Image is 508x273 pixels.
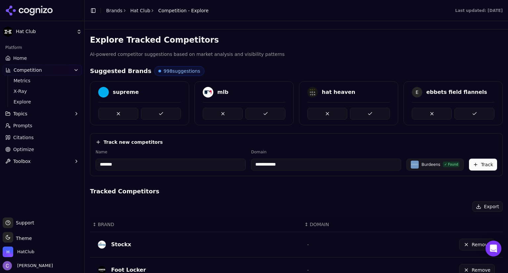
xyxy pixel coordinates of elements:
[98,87,109,97] img: supreme
[113,88,139,96] div: supreme
[96,149,246,155] label: Name
[14,98,71,105] span: Explore
[164,68,200,74] span: 998 suggestions
[15,263,53,269] span: [PERSON_NAME]
[11,87,74,96] a: X-Ray
[17,249,34,255] span: HatClub
[90,66,151,76] h4: Suggested Brands
[3,42,82,53] div: Platform
[11,97,74,106] a: Explore
[90,217,302,232] th: BRAND
[411,161,419,169] img: Burdeens logo
[130,7,150,14] a: Hat Club
[302,217,391,232] th: DOMAIN
[98,241,106,249] img: stockx
[14,67,42,73] span: Competition
[307,267,309,273] span: -
[104,139,163,145] h4: Track new competitors
[13,110,27,117] span: Topics
[3,261,53,270] button: Open user button
[11,76,74,85] a: Metrics
[3,247,34,257] button: Open organization switcher
[14,77,71,84] span: Metrics
[106,7,209,14] nav: breadcrumb
[3,144,82,155] a: Optimize
[90,51,503,58] p: AI-powered competitor suggestions based on market analysis and visibility patterns
[3,261,12,270] img: Chris Hayes
[469,159,497,171] button: Track
[106,8,122,13] a: Brands
[90,35,503,45] h3: Explore Tracked Competitors
[3,53,82,63] a: Home
[13,134,34,141] span: Citations
[459,239,495,251] button: Remove
[426,88,487,96] div: ebbets field flannels
[307,242,309,247] span: -
[13,122,32,129] span: Prompts
[13,236,32,241] span: Theme
[3,132,82,143] a: Citations
[13,158,31,165] span: Toolbox
[3,26,13,37] img: Hat Club
[158,7,208,14] span: Competition - Explore
[13,55,27,61] span: Home
[3,247,13,257] img: HatClub
[93,221,299,228] div: ↕BRAND
[472,201,503,212] button: Export
[443,162,459,167] div: ✓ Found
[90,187,503,196] h4: Tracked Competitors
[322,88,355,96] div: hat heaven
[307,87,318,97] img: hat heaven
[3,120,82,131] a: Prompts
[111,241,131,249] div: Stockx
[98,221,114,228] span: BRAND
[3,65,82,75] button: Competition
[13,146,34,153] span: Optimize
[13,219,34,226] span: Support
[486,241,501,256] div: Open Intercom Messenger
[16,29,74,35] span: Hat Club
[217,88,229,96] div: mlb
[251,149,401,155] label: Domain
[3,156,82,167] button: Toolbox
[3,108,82,119] button: Topics
[305,221,389,228] div: ↕DOMAIN
[310,221,329,228] span: DOMAIN
[203,87,213,97] img: mlb
[421,162,440,167] div: Burdeens
[412,87,422,97] span: E
[14,88,71,95] span: X-Ray
[455,8,503,13] div: Last updated: [DATE]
